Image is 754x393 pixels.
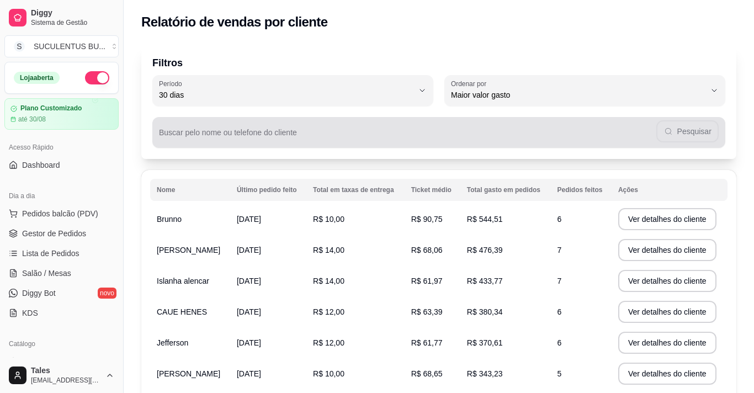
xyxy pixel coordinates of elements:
[467,246,503,254] span: R$ 476,39
[18,115,46,124] article: até 30/08
[22,228,86,239] span: Gestor de Pedidos
[14,72,60,84] div: Loja aberta
[22,307,38,318] span: KDS
[313,246,344,254] span: R$ 14,00
[31,376,101,385] span: [EMAIL_ADDRESS][DOMAIN_NAME]
[4,156,119,174] a: Dashboard
[411,277,443,285] span: R$ 61,97
[306,179,405,201] th: Total em taxas de entrega
[4,225,119,242] a: Gestor de Pedidos
[612,179,728,201] th: Ações
[451,79,490,88] label: Ordenar por
[4,362,119,389] button: Tales[EMAIL_ADDRESS][DOMAIN_NAME]
[22,248,79,259] span: Lista de Pedidos
[31,18,114,27] span: Sistema de Gestão
[152,55,725,71] p: Filtros
[159,89,413,100] span: 30 dias
[4,335,119,353] div: Catálogo
[14,41,25,52] span: S
[34,41,105,52] div: SUCULENTUS BU ...
[557,215,562,224] span: 6
[152,75,433,106] button: Período30 dias
[411,307,443,316] span: R$ 63,39
[4,4,119,31] a: DiggySistema de Gestão
[467,277,503,285] span: R$ 433,77
[237,338,261,347] span: [DATE]
[618,208,716,230] button: Ver detalhes do cliente
[22,356,53,367] span: Produtos
[4,35,119,57] button: Select a team
[451,89,705,100] span: Maior valor gasto
[4,304,119,322] a: KDS
[4,264,119,282] a: Salão / Mesas
[157,369,220,378] span: [PERSON_NAME]
[4,205,119,222] button: Pedidos balcão (PDV)
[237,369,261,378] span: [DATE]
[313,215,344,224] span: R$ 10,00
[31,8,114,18] span: Diggy
[313,369,344,378] span: R$ 10,00
[411,215,443,224] span: R$ 90,75
[618,363,716,385] button: Ver detalhes do cliente
[618,332,716,354] button: Ver detalhes do cliente
[237,215,261,224] span: [DATE]
[159,79,185,88] label: Período
[141,13,328,31] h2: Relatório de vendas por cliente
[557,246,562,254] span: 7
[237,307,261,316] span: [DATE]
[411,369,443,378] span: R$ 68,65
[313,277,344,285] span: R$ 14,00
[618,270,716,292] button: Ver detalhes do cliente
[467,307,503,316] span: R$ 380,34
[557,307,562,316] span: 6
[557,369,562,378] span: 5
[551,179,612,201] th: Pedidos feitos
[20,104,82,113] article: Plano Customizado
[618,301,716,323] button: Ver detalhes do cliente
[405,179,460,201] th: Ticket médio
[4,353,119,370] a: Produtos
[237,277,261,285] span: [DATE]
[618,239,716,261] button: Ver detalhes do cliente
[4,245,119,262] a: Lista de Pedidos
[444,75,725,106] button: Ordenar porMaior valor gasto
[557,338,562,347] span: 6
[313,338,344,347] span: R$ 12,00
[85,71,109,84] button: Alterar Status
[22,208,98,219] span: Pedidos balcão (PDV)
[159,131,656,142] input: Buscar pelo nome ou telefone do cliente
[467,369,503,378] span: R$ 343,23
[4,98,119,130] a: Plano Customizadoaté 30/08
[157,215,182,224] span: Brunno
[4,284,119,302] a: Diggy Botnovo
[150,179,230,201] th: Nome
[157,277,209,285] span: Islanha alencar
[22,288,56,299] span: Diggy Bot
[467,215,503,224] span: R$ 544,51
[31,366,101,376] span: Tales
[4,187,119,205] div: Dia a dia
[313,307,344,316] span: R$ 12,00
[157,307,207,316] span: CAUE HENES
[460,179,551,201] th: Total gasto em pedidos
[411,246,443,254] span: R$ 68,06
[467,338,503,347] span: R$ 370,61
[4,139,119,156] div: Acesso Rápido
[411,338,443,347] span: R$ 61,77
[22,160,60,171] span: Dashboard
[557,277,562,285] span: 7
[157,246,220,254] span: [PERSON_NAME]
[22,268,71,279] span: Salão / Mesas
[157,338,188,347] span: Jefferson
[230,179,306,201] th: Último pedido feito
[237,246,261,254] span: [DATE]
